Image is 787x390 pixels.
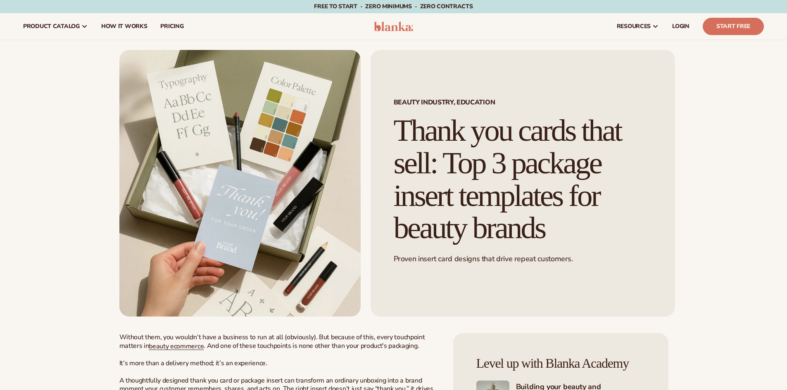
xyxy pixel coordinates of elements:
[703,18,764,35] a: Start Free
[666,13,696,40] a: LOGIN
[17,13,95,40] a: product catalog
[204,341,419,350] span: . And one of these touchpoints is none other than your product's packaging.
[95,13,154,40] a: How It Works
[476,356,645,371] h4: Level up with Blanka Academy
[119,50,361,317] img: A hand holding a branded thank you card above a beauty packaging box with lipsticks, lip liners, ...
[160,23,183,30] span: pricing
[672,23,690,30] span: LOGIN
[119,359,267,368] span: It’s more than a delivery method; it’s an experience.
[149,342,204,351] a: beauty ecommerce
[154,13,190,40] a: pricing
[617,23,651,30] span: resources
[374,21,413,31] img: logo
[394,99,652,106] span: Beauty industry, education
[314,2,473,10] span: Free to start · ZERO minimums · ZERO contracts
[610,13,666,40] a: resources
[119,333,425,350] span: Without them, you wouldn’t have a business to run at all (obviously). But because of this, every ...
[101,23,147,30] span: How It Works
[394,254,573,264] span: Proven insert card designs that drive repeat customers.
[23,23,80,30] span: product catalog
[394,114,652,244] h1: Thank you cards that sell: Top 3 package insert templates for beauty brands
